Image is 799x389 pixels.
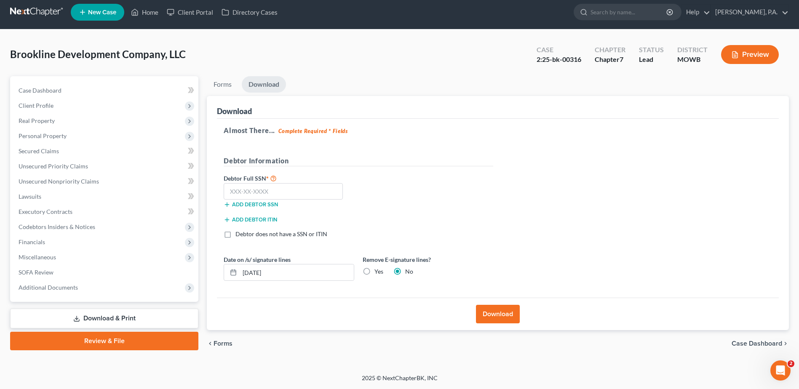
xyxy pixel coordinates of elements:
[476,305,520,323] button: Download
[10,332,198,350] a: Review & File
[12,189,198,204] a: Lawsuits
[10,309,198,328] a: Download & Print
[639,45,664,55] div: Status
[620,55,623,63] span: 7
[595,45,625,55] div: Chapter
[224,156,493,166] h5: Debtor Information
[12,174,198,189] a: Unsecured Nonpriority Claims
[12,265,198,280] a: SOFA Review
[224,201,278,208] button: Add debtor SSN
[721,45,779,64] button: Preview
[224,183,343,200] input: XXX-XX-XXXX
[788,360,794,367] span: 2
[374,267,383,276] label: Yes
[19,193,41,200] span: Lawsuits
[12,159,198,174] a: Unsecured Priority Claims
[19,284,78,291] span: Additional Documents
[19,163,88,170] span: Unsecured Priority Claims
[224,125,772,136] h5: Almost There...
[163,5,217,20] a: Client Portal
[537,55,581,64] div: 2:25-bk-00316
[12,83,198,98] a: Case Dashboard
[19,117,55,124] span: Real Property
[88,9,116,16] span: New Case
[732,340,789,347] a: Case Dashboard chevron_right
[19,208,72,215] span: Executory Contracts
[639,55,664,64] div: Lead
[217,106,252,116] div: Download
[235,230,327,238] label: Debtor does not have a SSN or ITIN
[19,132,67,139] span: Personal Property
[19,147,59,155] span: Secured Claims
[19,238,45,245] span: Financials
[19,87,61,94] span: Case Dashboard
[782,340,789,347] i: chevron_right
[537,45,581,55] div: Case
[217,5,282,20] a: Directory Cases
[19,102,53,109] span: Client Profile
[19,223,95,230] span: Codebtors Insiders & Notices
[160,374,640,389] div: 2025 © NextChapterBK, INC
[732,340,782,347] span: Case Dashboard
[224,216,277,223] button: Add debtor ITIN
[207,76,238,93] a: Forms
[19,178,99,185] span: Unsecured Nonpriority Claims
[711,5,788,20] a: [PERSON_NAME], P.A.
[207,340,244,347] button: chevron_left Forms
[12,204,198,219] a: Executory Contracts
[219,173,358,183] label: Debtor Full SSN
[207,340,214,347] i: chevron_left
[677,45,708,55] div: District
[19,253,56,261] span: Miscellaneous
[278,128,348,134] strong: Complete Required * Fields
[127,5,163,20] a: Home
[214,340,232,347] span: Forms
[770,360,791,381] iframe: Intercom live chat
[677,55,708,64] div: MOWB
[682,5,710,20] a: Help
[240,264,354,280] input: MM/DD/YYYY
[224,255,291,264] label: Date on /s/ signature lines
[595,55,625,64] div: Chapter
[242,76,286,93] a: Download
[12,144,198,159] a: Secured Claims
[10,48,186,60] span: Brookline Development Company, LLC
[19,269,53,276] span: SOFA Review
[363,255,493,264] label: Remove E-signature lines?
[591,4,668,20] input: Search by name...
[405,267,413,276] label: No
